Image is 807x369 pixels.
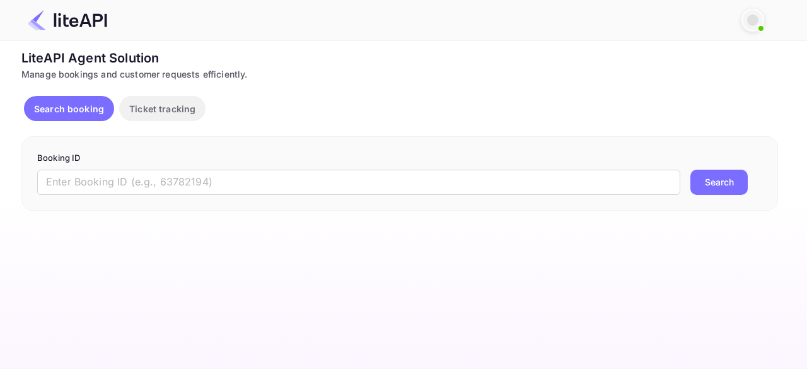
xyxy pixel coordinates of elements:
div: LiteAPI Agent Solution [21,49,778,67]
p: Booking ID [37,152,762,165]
img: LiteAPI Logo [28,10,107,30]
input: Enter Booking ID (e.g., 63782194) [37,170,680,195]
button: Search [690,170,748,195]
div: Manage bookings and customer requests efficiently. [21,67,778,81]
p: Ticket tracking [129,102,195,115]
p: Search booking [34,102,104,115]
